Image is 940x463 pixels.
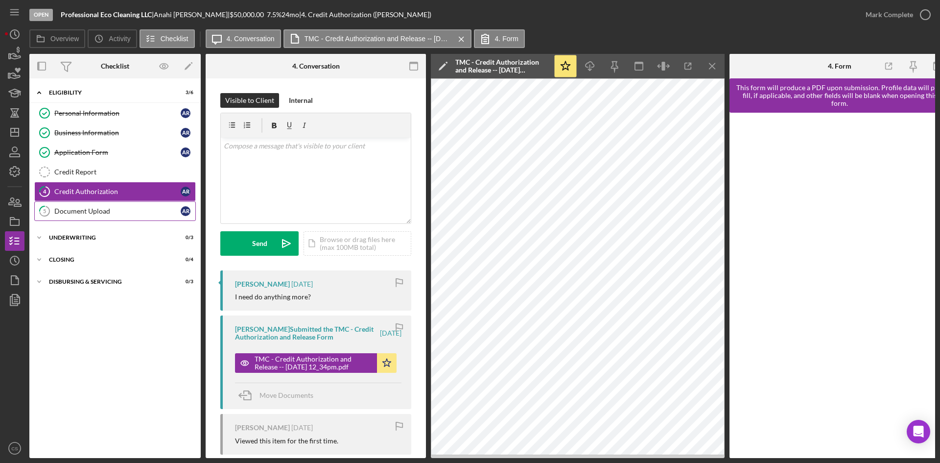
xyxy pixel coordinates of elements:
div: TMC - Credit Authorization and Release -- [DATE] 12_34pm.pdf [255,355,372,371]
label: Activity [109,35,130,43]
button: CS [5,439,24,458]
button: Internal [284,93,318,108]
div: 24 mo [282,11,299,19]
div: Anahi [PERSON_NAME] | [154,11,230,19]
tspan: 4 [43,188,47,195]
button: Checklist [140,29,195,48]
button: Send [220,231,299,256]
label: TMC - Credit Authorization and Release -- [DATE] 12_34pm.pdf [305,35,451,43]
div: Open Intercom Messenger [907,420,930,443]
div: Credit Authorization [54,188,181,195]
a: Personal InformationAR [34,103,196,123]
button: TMC - Credit Authorization and Release -- [DATE] 12_34pm.pdf [235,353,397,373]
div: TMC - Credit Authorization and Release -- [DATE] 12_34pm.pdf [455,58,548,74]
div: [PERSON_NAME] Submitted the TMC - Credit Authorization and Release Form [235,325,378,341]
tspan: 5 [43,208,46,214]
div: $50,000.00 [230,11,267,19]
div: Personal Information [54,109,181,117]
div: [PERSON_NAME] [235,280,290,288]
div: 0 / 3 [176,279,193,285]
div: 4. Form [828,62,851,70]
button: 4. Conversation [206,29,281,48]
div: Eligibility [49,90,169,96]
div: 0 / 4 [176,257,193,263]
text: CS [11,446,18,451]
label: Checklist [161,35,188,43]
div: Visible to Client [225,93,274,108]
button: TMC - Credit Authorization and Release -- [DATE] 12_34pm.pdf [283,29,471,48]
div: | [61,11,154,19]
div: Checklist [101,62,129,70]
div: Closing [49,257,169,263]
div: Open [29,9,53,21]
time: 2025-07-31 17:23 [291,280,313,288]
div: Internal [289,93,313,108]
button: Mark Complete [856,5,935,24]
button: Visible to Client [220,93,279,108]
div: A R [181,187,190,196]
div: Viewed this item for the first time. [235,437,338,445]
a: 5Document UploadAR [34,201,196,221]
div: 7.5 % [267,11,282,19]
time: 2025-07-30 16:34 [380,329,401,337]
div: Mark Complete [866,5,913,24]
div: Credit Report [54,168,195,176]
div: Application Form [54,148,181,156]
div: A R [181,108,190,118]
time: 2025-07-30 16:33 [291,424,313,432]
a: 4Credit AuthorizationAR [34,182,196,201]
div: A R [181,128,190,138]
div: 0 / 3 [176,235,193,241]
div: Business Information [54,129,181,137]
div: 4. Conversation [292,62,340,70]
div: | 4. Credit Authorization ([PERSON_NAME]) [299,11,431,19]
button: Move Documents [235,383,323,408]
label: 4. Conversation [227,35,275,43]
div: Send [252,231,267,256]
div: A R [181,206,190,216]
label: 4. Form [495,35,518,43]
button: Overview [29,29,85,48]
a: Credit Report [34,162,196,182]
div: Underwriting [49,235,169,241]
a: Business InformationAR [34,123,196,143]
div: A R [181,147,190,157]
label: Overview [50,35,79,43]
div: 3 / 6 [176,90,193,96]
div: I need do anything more? [235,293,311,301]
div: Disbursing & Servicing [49,279,169,285]
div: Document Upload [54,207,181,215]
div: [PERSON_NAME] [235,424,290,432]
b: Professional Eco Cleaning LLC [61,10,152,19]
button: 4. Form [474,29,525,48]
button: Activity [88,29,137,48]
span: Move Documents [259,391,313,399]
a: Application FormAR [34,143,196,162]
